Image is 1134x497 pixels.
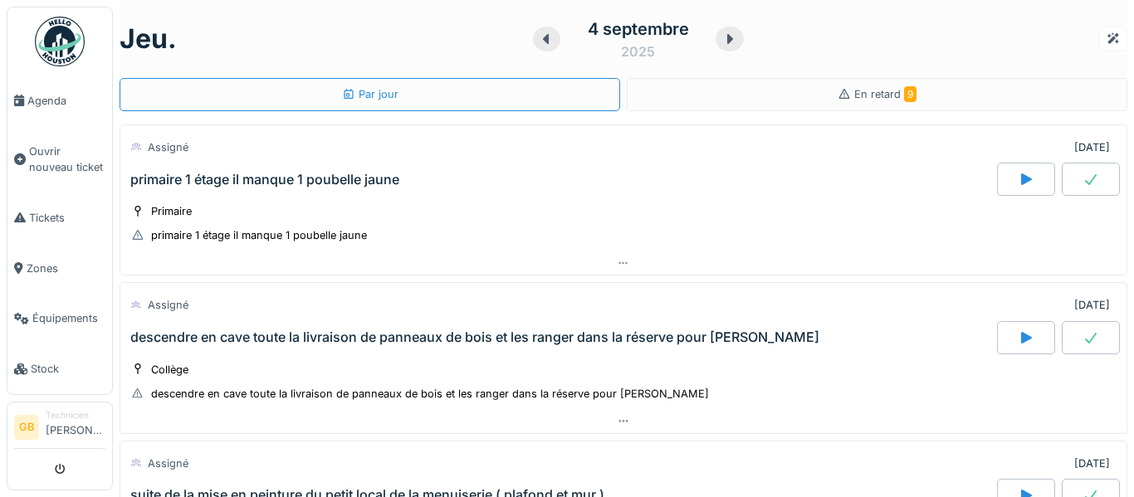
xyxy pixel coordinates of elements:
[588,17,689,41] div: 4 septembre
[854,88,916,100] span: En retard
[14,415,39,440] li: GB
[27,93,105,109] span: Agenda
[148,139,188,155] div: Assigné
[7,192,112,243] a: Tickets
[151,203,192,219] div: Primaire
[1074,139,1110,155] div: [DATE]
[904,86,916,102] span: 9
[29,210,105,226] span: Tickets
[7,126,112,192] a: Ouvrir nouveau ticket
[151,362,188,378] div: Collège
[151,227,367,243] div: primaire 1 étage il manque 1 poubelle jaune
[7,344,112,394] a: Stock
[1074,297,1110,313] div: [DATE]
[151,386,709,402] div: descendre en cave toute la livraison de panneaux de bois et les ranger dans la réserve pour [PERS...
[7,243,112,294] a: Zones
[342,86,398,102] div: Par jour
[7,294,112,344] a: Équipements
[1074,456,1110,471] div: [DATE]
[148,297,188,313] div: Assigné
[35,17,85,66] img: Badge_color-CXgf-gQk.svg
[31,361,105,377] span: Stock
[14,409,105,449] a: GB Technicien[PERSON_NAME]
[130,172,399,188] div: primaire 1 étage il manque 1 poubelle jaune
[148,456,188,471] div: Assigné
[7,76,112,126] a: Agenda
[621,41,655,61] div: 2025
[27,261,105,276] span: Zones
[46,409,105,445] li: [PERSON_NAME]
[120,23,177,55] h1: jeu.
[130,329,819,345] div: descendre en cave toute la livraison de panneaux de bois et les ranger dans la réserve pour [PERS...
[32,310,105,326] span: Équipements
[46,409,105,421] div: Technicien
[29,144,105,175] span: Ouvrir nouveau ticket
